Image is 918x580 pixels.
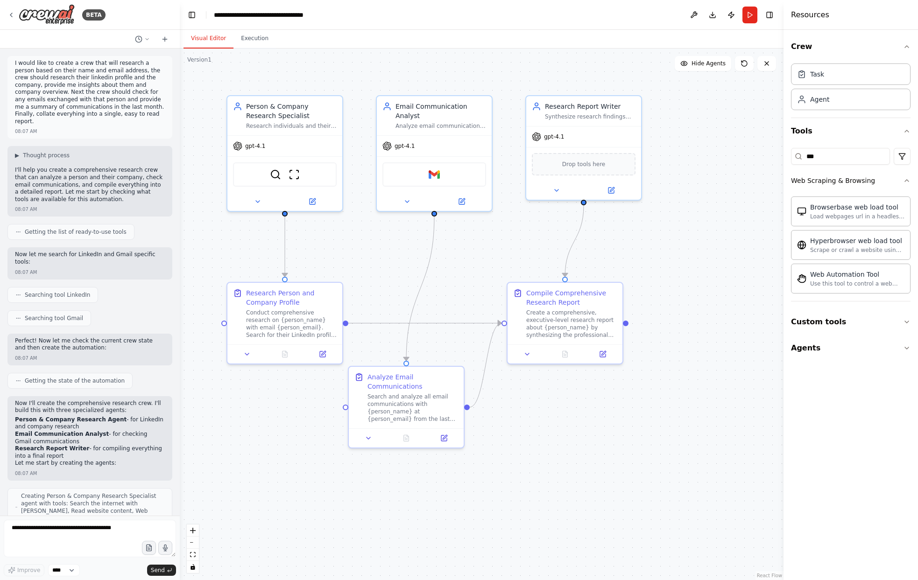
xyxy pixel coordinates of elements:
[387,433,426,444] button: No output available
[19,4,75,25] img: Logo
[810,270,904,279] div: Web Automation Tool
[526,288,617,307] div: Compile Comprehensive Research Report
[791,60,911,118] div: Crew
[429,169,440,180] img: Gmail
[131,34,154,45] button: Switch to previous chat
[226,95,343,212] div: Person & Company Research SpecialistResearch individuals and their companies using their name, em...
[289,169,300,180] img: ScrapeWebsiteTool
[15,431,165,445] li: - for checking Gmail communications
[395,122,486,130] div: Analyze email communications with {person_name} using their {person_email} to identify patterns, ...
[810,213,904,220] div: Load webpages url in a headless browser using Browserbase and return the contents
[562,160,606,169] span: Drop tools here
[15,206,37,213] div: 08:07 AM
[797,240,806,250] img: HyperbrowserLoadTool
[306,349,339,360] button: Open in side panel
[791,118,911,144] button: Tools
[4,564,44,576] button: Improve
[791,176,875,185] div: Web Scraping & Browsing
[15,445,165,460] li: - for compiling everything into a final report
[157,34,172,45] button: Start a new chat
[376,95,493,212] div: Email Communication AnalystAnalyze email communications with {person_name} using their {person_em...
[525,95,642,201] div: Research Report WriterSynthesize research findings about {person_name} and their company, along w...
[270,169,281,180] img: SerperDevTool
[23,152,70,159] span: Thought process
[395,102,486,120] div: Email Communication Analyst
[82,9,106,21] div: BETA
[757,573,782,578] a: React Flow attribution
[791,335,911,361] button: Agents
[791,9,829,21] h4: Resources
[187,561,199,573] button: toggle interactivity
[15,416,127,423] strong: Person & Company Research Agent
[810,95,829,104] div: Agent
[692,60,726,67] span: Hide Agents
[15,355,37,362] div: 08:07 AM
[810,246,904,254] div: Scrape or crawl a website using Hyperbrowser and return the contents in properly formatted markdo...
[470,319,501,412] g: Edge from eeffeb18-f448-4105-a559-b2f6a52ca4b8 to 510c9c54-4f49-4ba3-be41-945617af5016
[348,366,465,448] div: Analyze Email CommunicationsSearch and analyze all email communications with {person_name} at {pe...
[15,167,165,203] p: I'll help you create a comprehensive research crew that can analyze a person and their company, c...
[810,280,904,287] div: Use this tool to control a web browser and interact with websites using natural language. Capabil...
[526,309,617,339] div: Create a comprehensive, executive-level research report about {person_name} by synthesizing the p...
[560,205,588,277] g: Edge from 2756cfa8-3e2f-439a-8dc1-769b925bf0f1 to 510c9c54-4f49-4ba3-be41-945617af5016
[15,470,37,477] div: 08:07 AM
[25,291,90,299] span: Searching tool LinkedIn
[545,349,585,360] button: No output available
[15,460,165,467] p: Let me start by creating the agents:
[428,433,460,444] button: Open in side panel
[15,337,165,352] p: Perfect! Now let me check the current crew state and then create the automation:
[15,152,70,159] button: ▶Thought process
[25,377,125,384] span: Getting the state of the automation
[246,288,337,307] div: Research Person and Company Profile
[25,314,83,322] span: Searching tool Gmail
[791,34,911,60] button: Crew
[15,431,109,437] strong: Email Communication Analyst
[791,144,911,309] div: Tools
[185,8,198,21] button: Hide left sidebar
[233,29,276,49] button: Execution
[367,393,458,423] div: Search and analyze all email communications with {person_name} at {person_email} from the last mo...
[226,282,343,364] div: Research Person and Company ProfileConduct comprehensive research on {person_name} with email {pe...
[15,60,165,125] p: I would like to create a crew that will research a person based on their name and email address, ...
[791,193,911,301] div: Web Scraping & Browsing
[187,56,212,63] div: Version 1
[187,549,199,561] button: fit view
[15,269,37,276] div: 08:07 AM
[791,309,911,335] button: Custom tools
[15,152,19,159] span: ▶
[545,102,636,111] div: Research Report Writer
[21,492,164,522] span: Creating Person & Company Research Specialist agent with tools: Search the internet with [PERSON_...
[265,349,305,360] button: No output available
[142,541,156,555] button: Upload files
[25,228,127,236] span: Getting the list of ready-to-use tools
[402,217,439,361] g: Edge from a1e0a612-7915-4afe-8408-7d3d504b6665 to eeffeb18-f448-4105-a559-b2f6a52ca4b8
[187,524,199,573] div: React Flow controls
[245,142,265,150] span: gpt-4.1
[15,416,165,431] li: - for LinkedIn and company research
[151,566,165,574] span: Send
[286,196,339,207] button: Open in side panel
[395,142,415,150] span: gpt-4.1
[17,566,40,574] span: Improve
[810,70,824,79] div: Task
[544,133,564,140] span: gpt-4.1
[810,236,904,245] div: Hyperbrowser web load tool
[158,541,172,555] button: Click to speak your automation idea
[15,445,89,452] strong: Research Report Writer
[507,282,623,364] div: Compile Comprehensive Research ReportCreate a comprehensive, executive-level research report abou...
[797,207,806,216] img: BrowserbaseLoadTool
[147,565,176,576] button: Send
[280,217,290,277] g: Edge from 9e6aaa6f-bd5f-4de1-b101-a534094bb7d6 to 0d7c0d01-8e8d-4a94-9660-03cce0c9b628
[586,349,619,360] button: Open in side panel
[246,102,337,120] div: Person & Company Research Specialist
[585,185,637,196] button: Open in side panel
[435,196,488,207] button: Open in side panel
[15,400,165,414] p: Now I'll create the comprehensive research crew. I'll build this with three specialized agents:
[675,56,731,71] button: Hide Agents
[15,128,37,135] div: 08:07 AM
[187,524,199,537] button: zoom in
[791,168,911,193] button: Web Scraping & Browsing
[214,10,304,20] nav: breadcrumb
[545,113,636,120] div: Synthesize research findings about {person_name} and their company, along with email communicatio...
[187,537,199,549] button: zoom out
